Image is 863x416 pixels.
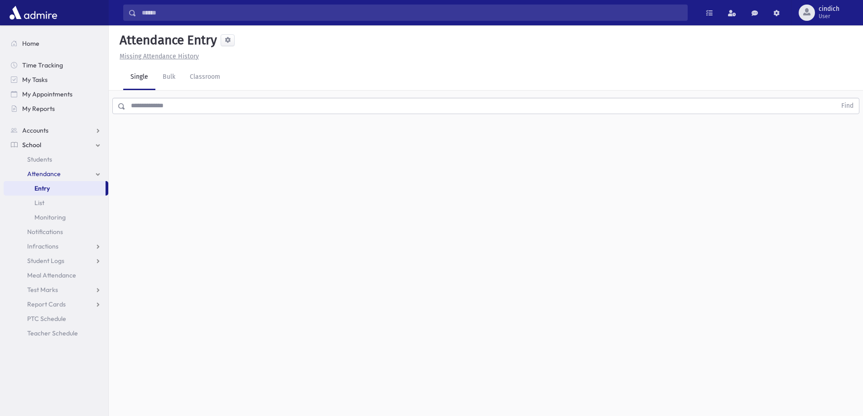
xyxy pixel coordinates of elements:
span: School [22,141,41,149]
span: Notifications [27,228,63,236]
a: Time Tracking [4,58,108,72]
button: Find [836,98,859,114]
span: Infractions [27,242,58,250]
a: Single [123,65,155,90]
a: My Reports [4,101,108,116]
span: Test Marks [27,286,58,294]
a: Classroom [183,65,227,90]
a: Test Marks [4,282,108,297]
a: Report Cards [4,297,108,311]
span: Accounts [22,126,48,134]
a: Home [4,36,108,51]
input: Search [136,5,687,21]
span: PTC Schedule [27,315,66,323]
a: Students [4,152,108,167]
span: cindich [819,5,839,13]
span: Report Cards [27,300,66,308]
a: Entry [4,181,106,196]
a: Accounts [4,123,108,138]
h5: Attendance Entry [116,33,217,48]
span: Time Tracking [22,61,63,69]
span: Home [22,39,39,48]
a: Teacher Schedule [4,326,108,340]
span: List [34,199,44,207]
a: Attendance [4,167,108,181]
span: Students [27,155,52,163]
a: Bulk [155,65,183,90]
span: Attendance [27,170,61,178]
span: My Tasks [22,76,48,84]
a: My Tasks [4,72,108,87]
a: Monitoring [4,210,108,225]
a: Notifications [4,225,108,239]
a: List [4,196,108,210]
u: Missing Attendance History [120,53,199,60]
a: PTC Schedule [4,311,108,326]
span: Monitoring [34,213,66,221]
span: Entry [34,184,50,192]
a: Infractions [4,239,108,253]
a: Student Logs [4,253,108,268]
a: Meal Attendance [4,268,108,282]
span: User [819,13,839,20]
span: Meal Attendance [27,271,76,279]
span: Student Logs [27,257,64,265]
span: Teacher Schedule [27,329,78,337]
a: School [4,138,108,152]
a: My Appointments [4,87,108,101]
img: AdmirePro [7,4,59,22]
span: My Appointments [22,90,72,98]
a: Missing Attendance History [116,53,199,60]
span: My Reports [22,105,55,113]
